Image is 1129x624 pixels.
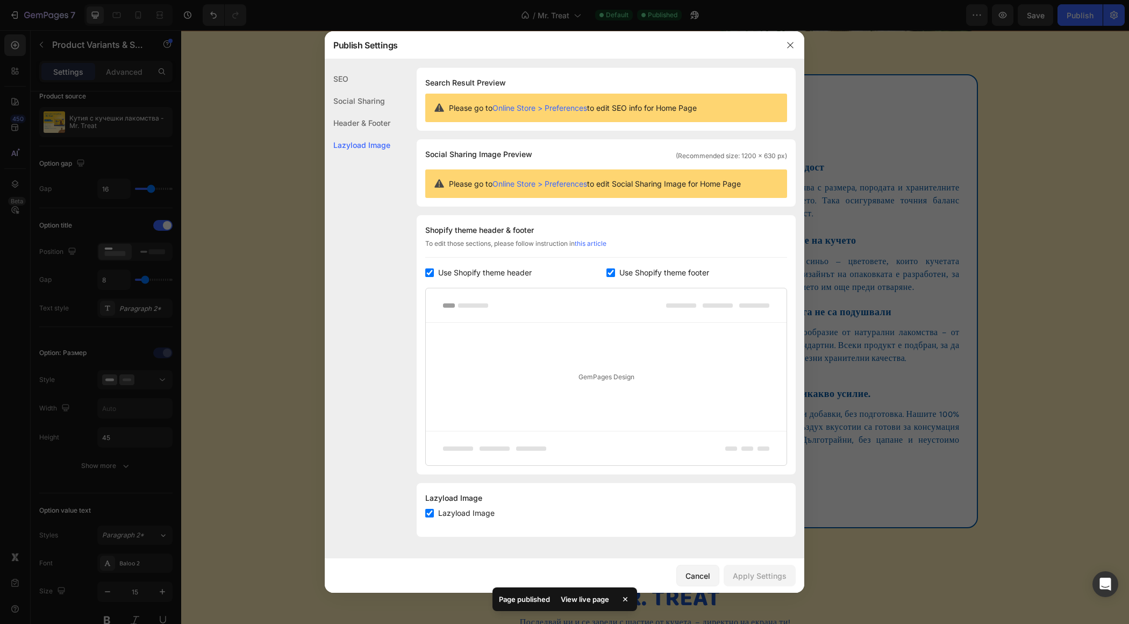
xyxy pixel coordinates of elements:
[409,549,539,588] span: #Mr. treat
[528,275,778,290] p: Вкусове, които никога не са подушвали
[482,352,515,384] img: Чисти лакомства. Никакво усилие.
[449,178,741,189] span: Please go to to edit Social Sharing Image for Home Page
[685,570,710,582] div: Cancel
[170,339,221,353] span: Количество:
[194,354,230,377] input: quantity
[482,270,515,302] img: Вкусове, които никога не са подушвали
[169,384,313,397] label: Порода на кучето
[425,148,532,161] span: Social Sharing Image Preview
[321,400,466,426] input: Избери тук
[528,296,778,335] p: Кутиите съдържат разнообразие от натурални лакомства – от класически до по-нестандартни. Всеки пр...
[325,68,390,90] div: SEO
[528,357,778,372] p: Чисти лакомства. Никакво усилие.
[482,125,515,158] img: Персонализирана радост
[425,492,787,505] div: Lazyload Image
[528,152,778,190] p: Всяка кутия се съобразява с размера, породата и хранителните предпочитания на кучето. Така осигур...
[325,134,390,156] div: Lazyload Image
[230,354,254,377] button: increment
[182,282,275,292] div: Product Variants & Swatches
[263,474,371,486] img: Начини на плащане
[1092,571,1118,597] div: Open Intercom Messenger
[676,151,787,161] span: (Recommended size: 1200 x 630 px)
[198,65,436,302] img: Mr. Treat кутия без фон, показаната е предната част на продукта
[499,594,550,605] p: Page published
[170,354,194,377] button: decrement
[325,112,390,134] div: Header & Footer
[425,239,787,258] div: To edit those sections, please follow instruction in
[438,507,495,520] span: Lazyload Image
[482,198,515,231] img: Създадени през очите на кучето
[619,266,709,279] span: Use Shopify theme footer
[528,204,778,218] p: Създадени през очите на кучето
[528,378,778,430] p: Без готвене, без излишни добавки, без подготовка. Нашите 100% натурални, сушени на въздух вкусоти...
[245,321,273,334] span: Двойна
[425,76,787,89] h1: Search Result Preview
[325,90,390,112] div: Social Sharing
[449,102,697,114] span: Please go to to edit SEO info for Home Page
[575,239,606,247] a: this article
[492,103,587,112] a: Online Store > Preferences
[426,323,787,431] div: GemPages Design
[438,266,532,279] span: Use Shopify theme header
[321,384,466,397] label: Тегло на кучето (кг)
[270,448,364,462] div: Добави в количката
[554,592,616,607] div: View live page
[325,31,776,59] div: Publish Settings
[733,570,787,582] div: Apply Settings
[169,400,313,426] input: Избери тук
[676,565,719,586] button: Cancel
[296,321,323,334] span: Тройна
[528,131,778,145] p: Персонализирана радост
[178,321,221,334] span: Стандартна
[339,586,610,599] span: Последвай ни и се зареди с щастие от кучета – директно на екрана ти!
[492,179,587,188] a: Online Store > Preferences
[425,224,787,237] div: Shopify theme header & footer
[528,225,778,264] p: Използваме жълто и синьо – цветовете, които кучетата възприемат най-ясно. Дизайнът на опаковката ...
[169,297,248,311] legend: Размер: Стандартна
[724,565,796,586] button: Apply Settings
[169,276,223,297] div: 49.95 лв
[169,442,466,468] button: Добави в количката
